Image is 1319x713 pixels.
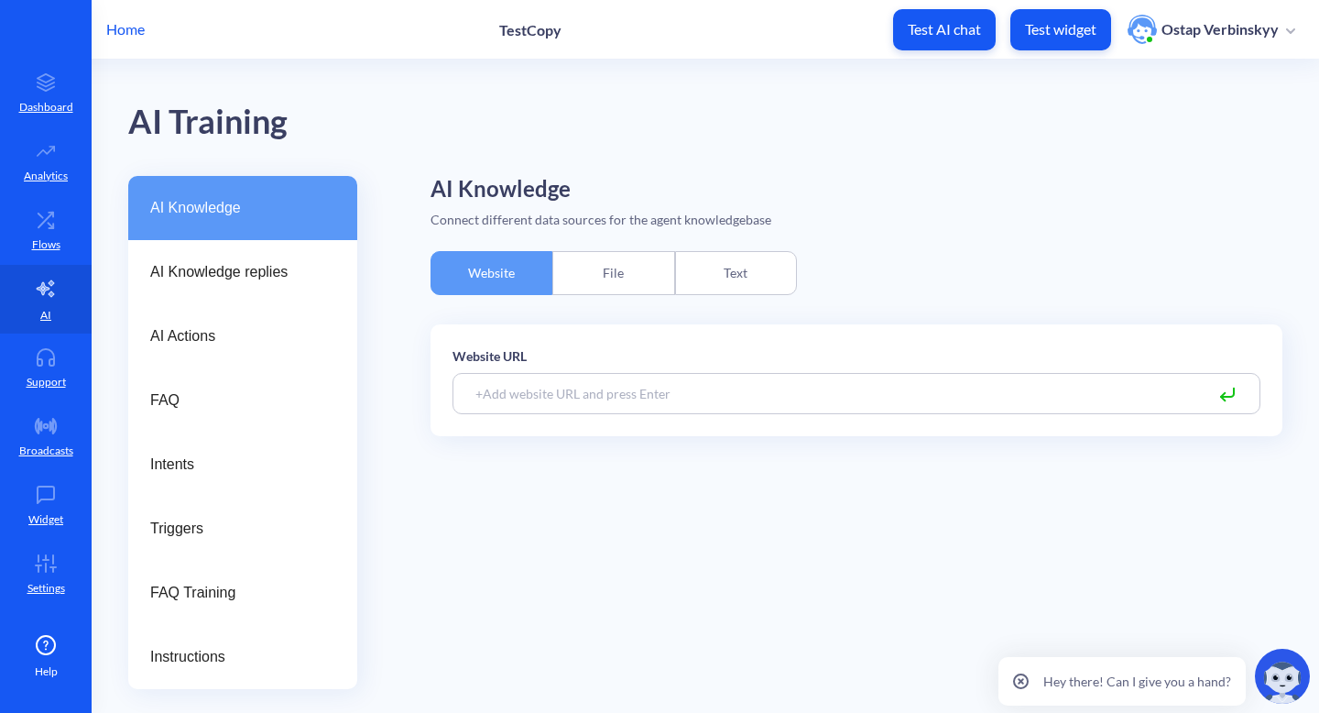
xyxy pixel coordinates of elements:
p: Home [106,18,145,40]
span: Intents [150,454,321,476]
span: FAQ [150,389,321,411]
button: Test widget [1010,9,1111,50]
p: TestCopy [499,21,561,38]
p: Flows [32,236,60,253]
a: AI Actions [128,304,357,368]
div: AI Training [128,96,288,148]
span: Triggers [150,518,321,540]
a: AI Knowledge [128,176,357,240]
div: Website [431,251,552,295]
p: Settings [27,580,65,597]
span: Help [35,664,58,680]
p: Support [27,374,66,390]
p: Dashboard [19,99,73,115]
span: AI Knowledge replies [150,261,321,283]
a: Instructions [128,625,357,689]
button: Test AI chat [893,9,996,50]
p: Test AI chat [908,20,981,38]
p: Website URL [452,346,1260,366]
p: Hey there! Can I give you a hand? [1043,672,1231,691]
button: user photoOstap Verbinskyy [1118,13,1304,46]
div: File [552,251,674,295]
p: AI [40,307,51,324]
a: FAQ [128,368,357,433]
img: user photo [1128,15,1157,44]
input: +Add website URL and press Enter [452,373,1260,414]
p: Analytics [24,168,68,184]
a: FAQ Training [128,561,357,625]
h2: AI Knowledge [431,176,1282,203]
a: Triggers [128,497,357,561]
a: AI Knowledge replies [128,240,357,304]
p: Widget [28,511,63,528]
img: copilot-icon.svg [1255,649,1310,704]
span: Instructions [150,646,321,668]
p: Broadcasts [19,443,73,459]
a: Intents [128,433,357,497]
span: AI Knowledge [150,197,321,219]
p: Test widget [1025,20,1096,38]
span: AI Actions [150,325,321,347]
p: Ostap Verbinskyy [1161,19,1279,39]
div: Connect different data sources for the agent knowledgebase [431,210,1282,229]
div: Text [675,251,797,295]
span: FAQ Training [150,582,321,604]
